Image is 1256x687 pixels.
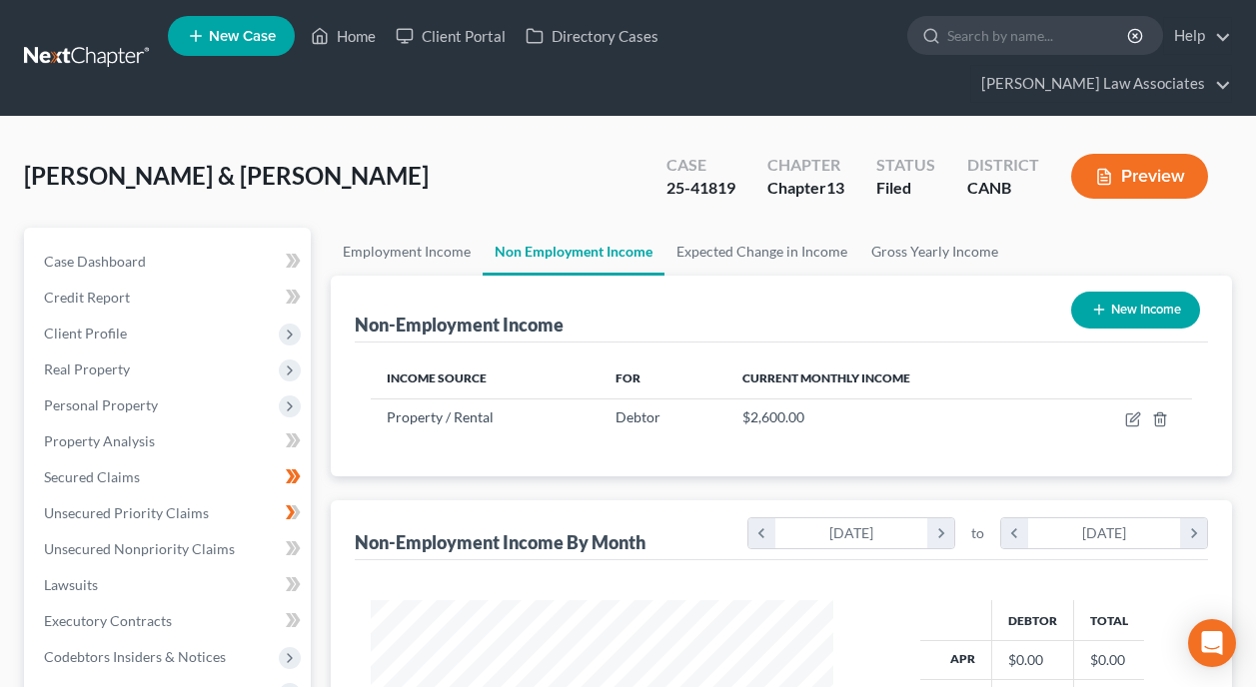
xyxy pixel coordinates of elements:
[748,518,775,548] i: chevron_left
[859,228,1010,276] a: Gross Yearly Income
[28,603,311,639] a: Executory Contracts
[876,154,935,177] div: Status
[947,17,1130,54] input: Search by name...
[44,504,209,521] span: Unsecured Priority Claims
[28,423,311,459] a: Property Analysis
[775,518,928,548] div: [DATE]
[355,530,645,554] div: Non-Employment Income By Month
[44,648,226,665] span: Codebtors Insiders & Notices
[971,523,984,543] span: to
[28,280,311,316] a: Credit Report
[28,244,311,280] a: Case Dashboard
[1008,650,1057,670] div: $0.00
[876,177,935,200] div: Filed
[386,18,516,54] a: Client Portal
[1164,18,1231,54] a: Help
[1071,154,1208,199] button: Preview
[387,408,494,425] span: Property / Rental
[44,468,140,485] span: Secured Claims
[44,432,155,449] span: Property Analysis
[44,576,98,593] span: Lawsuits
[331,228,483,276] a: Employment Income
[742,408,804,425] span: $2,600.00
[44,396,158,413] span: Personal Property
[927,518,954,548] i: chevron_right
[355,313,564,337] div: Non-Employment Income
[44,360,130,377] span: Real Property
[1071,292,1200,329] button: New Income
[209,29,276,44] span: New Case
[767,154,844,177] div: Chapter
[616,370,640,385] span: For
[971,66,1231,102] a: [PERSON_NAME] Law Associates
[28,567,311,603] a: Lawsuits
[483,228,664,276] a: Non Employment Income
[44,325,127,342] span: Client Profile
[1074,600,1145,640] th: Total
[28,531,311,567] a: Unsecured Nonpriority Claims
[44,253,146,270] span: Case Dashboard
[1180,518,1207,548] i: chevron_right
[666,177,735,200] div: 25-41819
[44,612,172,629] span: Executory Contracts
[992,600,1074,640] th: Debtor
[24,161,429,190] span: [PERSON_NAME] & [PERSON_NAME]
[1188,619,1236,667] div: Open Intercom Messenger
[967,177,1039,200] div: CANB
[28,495,311,531] a: Unsecured Priority Claims
[1074,641,1145,679] td: $0.00
[1028,518,1181,548] div: [DATE]
[742,370,910,385] span: Current Monthly Income
[967,154,1039,177] div: District
[666,154,735,177] div: Case
[516,18,668,54] a: Directory Cases
[767,177,844,200] div: Chapter
[1001,518,1028,548] i: chevron_left
[44,540,235,557] span: Unsecured Nonpriority Claims
[616,408,660,425] span: Debtor
[387,370,487,385] span: Income Source
[28,459,311,495] a: Secured Claims
[920,641,992,679] th: Apr
[301,18,386,54] a: Home
[664,228,859,276] a: Expected Change in Income
[826,178,844,197] span: 13
[44,289,130,306] span: Credit Report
